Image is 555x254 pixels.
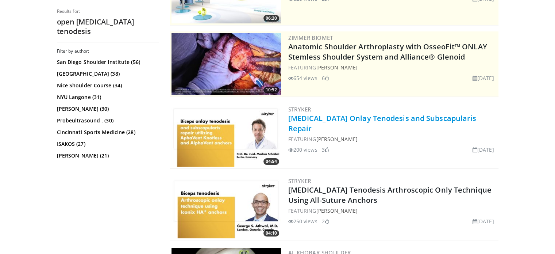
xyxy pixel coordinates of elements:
[288,64,497,71] div: FEATURING
[316,136,357,143] a: [PERSON_NAME]
[322,217,329,225] li: 2
[57,70,157,77] a: [GEOGRAPHIC_DATA] (38)
[171,33,281,95] a: 10:52
[288,42,487,62] a: Anatomic Shoulder Arthroplasty with OsseoFit™ ONLAY Stemless Shoulder System and Alliance® Glenoid
[322,146,329,153] li: 3
[171,176,281,238] a: 04:10
[288,74,317,82] li: 654 views
[288,207,497,215] div: FEATURING
[263,87,279,93] span: 10:52
[322,74,329,82] li: 6
[288,185,492,205] a: [MEDICAL_DATA] Tenodesis Arthroscopic Only Technique Using All-Suture Anchors
[57,129,157,136] a: Cincinnati Sports Medicine (28)
[171,176,281,238] img: dd3c9599-9b8f-4523-a967-19256dd67964.300x170_q85_crop-smart_upscale.jpg
[171,105,281,167] a: 04:54
[57,8,159,14] p: Results for:
[473,146,494,153] li: [DATE]
[288,34,333,41] a: Zimmer Biomet
[57,117,157,124] a: Probeultrasound . (30)
[316,207,357,214] a: [PERSON_NAME]
[57,82,157,89] a: Nice Shoulder Course (34)
[57,58,157,66] a: San Diego Shoulder Institute (56)
[57,94,157,101] a: NYU Langone (31)
[288,113,477,133] a: [MEDICAL_DATA] Onlay Tenodesis and Subscapularis Repair
[57,105,157,113] a: [PERSON_NAME] (30)
[288,217,317,225] li: 250 views
[288,135,497,143] div: FEATURING
[316,64,357,71] a: [PERSON_NAME]
[263,158,279,165] span: 04:54
[57,140,157,148] a: ISAKOS (27)
[263,230,279,236] span: 04:10
[57,48,159,54] h3: Filter by author:
[263,15,279,22] span: 06:20
[288,177,311,185] a: Stryker
[171,105,281,167] img: f0e53f01-d5db-4f12-81ed-ecc49cba6117.300x170_q85_crop-smart_upscale.jpg
[288,146,317,153] li: 200 views
[473,74,494,82] li: [DATE]
[473,217,494,225] li: [DATE]
[288,106,311,113] a: Stryker
[57,152,157,159] a: [PERSON_NAME] (21)
[57,17,159,36] h2: open [MEDICAL_DATA] tenodesis
[171,33,281,95] img: 68921608-6324-4888-87da-a4d0ad613160.300x170_q85_crop-smart_upscale.jpg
